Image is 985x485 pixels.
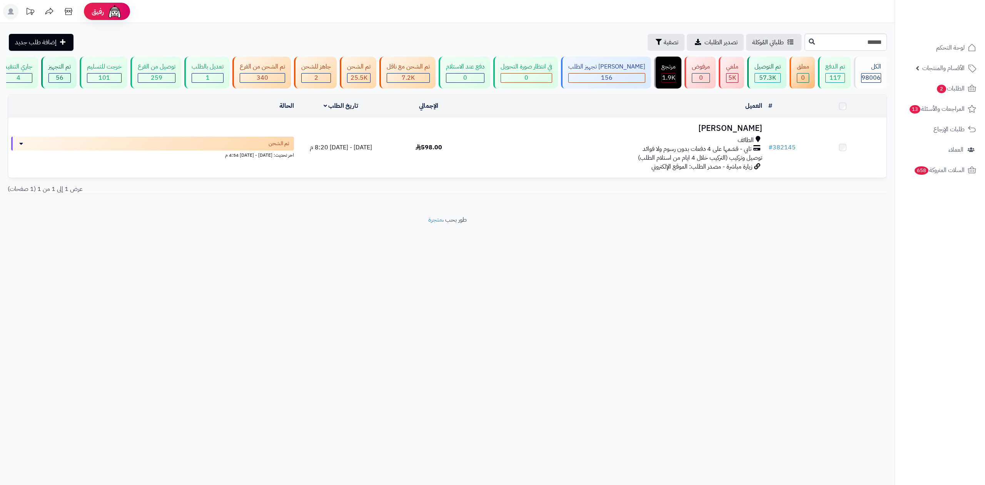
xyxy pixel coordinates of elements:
div: 5027 [726,74,738,82]
div: عرض 1 إلى 1 من 1 (1 صفحات) [2,185,447,194]
span: طلبات الإرجاع [933,124,965,135]
span: الطائف [738,136,754,145]
div: مرفوض [692,62,710,71]
span: 1.9K [662,73,675,82]
span: 5K [728,73,736,82]
span: 0 [699,73,703,82]
a: متجرة [428,215,442,224]
div: اخر تحديث: [DATE] - [DATE] 4:54 م [11,151,294,159]
a: تصدير الطلبات [687,34,744,51]
a: لوحة التحكم [900,38,980,57]
div: 25507 [347,74,370,82]
span: المراجعات والأسئلة [909,104,965,114]
div: دفع عند الاستلام [446,62,484,71]
a: تم الشحن 25.5K [338,57,378,89]
a: تم الدفع 117 [816,57,852,89]
div: جاهز للشحن [301,62,331,71]
a: توصيل من الفرع 259 [129,57,183,89]
a: الحالة [279,101,294,110]
a: جاهز للشحن 2 [292,57,338,89]
div: 259 [138,74,175,82]
div: 56 [49,74,70,82]
span: العملاء [948,144,963,155]
div: 340 [240,74,285,82]
span: 0 [524,73,528,82]
a: السلات المتروكة658 [900,161,980,179]
div: تم الشحن مع ناقل [387,62,430,71]
div: 0 [501,74,552,82]
span: 598.00 [416,143,442,152]
div: تم التوصيل [755,62,781,71]
a: خرجت للتسليم 101 [78,57,129,89]
span: 117 [830,73,841,82]
div: 7222 [387,74,429,82]
span: 259 [151,73,162,82]
a: دفع عند الاستلام 0 [437,57,492,89]
a: #382145 [768,143,796,152]
span: 340 [257,73,268,82]
a: الإجمالي [419,101,438,110]
span: 7.2K [402,73,415,82]
span: 0 [463,73,467,82]
a: تعديل بالطلب 1 [183,57,231,89]
a: معلق 0 [788,57,816,89]
span: 1 [206,73,210,82]
a: تم التوصيل 57.3K [746,57,788,89]
a: إضافة طلب جديد [9,34,73,51]
span: إضافة طلب جديد [15,38,57,47]
div: توصيل من الفرع [138,62,175,71]
div: 1 [192,74,223,82]
div: 0 [797,74,809,82]
div: 0 [446,74,484,82]
a: تحديثات المنصة [20,4,40,21]
span: تابي - قسّمها على 4 دفعات بدون رسوم ولا فوائد [643,145,751,154]
div: 1867 [662,74,675,82]
span: الطلبات [936,83,965,94]
div: تم التجهيز [48,62,71,71]
div: 117 [826,74,845,82]
div: تعديل بالطلب [192,62,224,71]
h3: [PERSON_NAME] [476,124,762,133]
a: في انتظار صورة التحويل 0 [492,57,559,89]
span: 98006 [861,73,881,82]
div: جاري التنفيذ [4,62,32,71]
span: توصيل وتركيب (التركيب خلال 4 ايام من استلام الطلب) [638,153,762,162]
span: طلباتي المُوكلة [752,38,784,47]
div: 4 [5,74,32,82]
div: 0 [692,74,710,82]
div: تم الشحن [347,62,371,71]
a: العميل [745,101,762,110]
div: معلق [797,62,809,71]
div: في انتظار صورة التحويل [501,62,552,71]
a: ملغي 5K [717,57,746,89]
div: الكل [861,62,881,71]
div: تم الدفع [825,62,845,71]
span: [DATE] - [DATE] 8:20 م [310,143,372,152]
a: تم التجهيز 56 [40,57,78,89]
a: الكل98006 [852,57,888,89]
a: تاريخ الطلب [324,101,359,110]
a: مرفوض 0 [683,57,717,89]
span: الأقسام والمنتجات [922,63,965,74]
a: تم الشحن مع ناقل 7.2K [378,57,437,89]
div: خرجت للتسليم [87,62,122,71]
a: المراجعات والأسئلة13 [900,100,980,118]
span: 658 [915,166,928,175]
span: تصفية [664,38,678,47]
div: 101 [87,74,121,82]
span: لوحة التحكم [936,42,965,53]
span: 13 [910,105,920,114]
a: تم الشحن من الفرع 340 [231,57,292,89]
div: 57347 [755,74,780,82]
a: مرتجع 1.9K [653,57,683,89]
div: تم الشحن من الفرع [240,62,285,71]
span: تم الشحن [269,140,289,147]
div: مرتجع [661,62,676,71]
span: تصدير الطلبات [705,38,738,47]
span: 4 [17,73,20,82]
span: # [768,143,773,152]
span: 101 [98,73,110,82]
img: ai-face.png [107,4,122,19]
a: الطلبات2 [900,79,980,98]
div: 2 [302,74,331,82]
